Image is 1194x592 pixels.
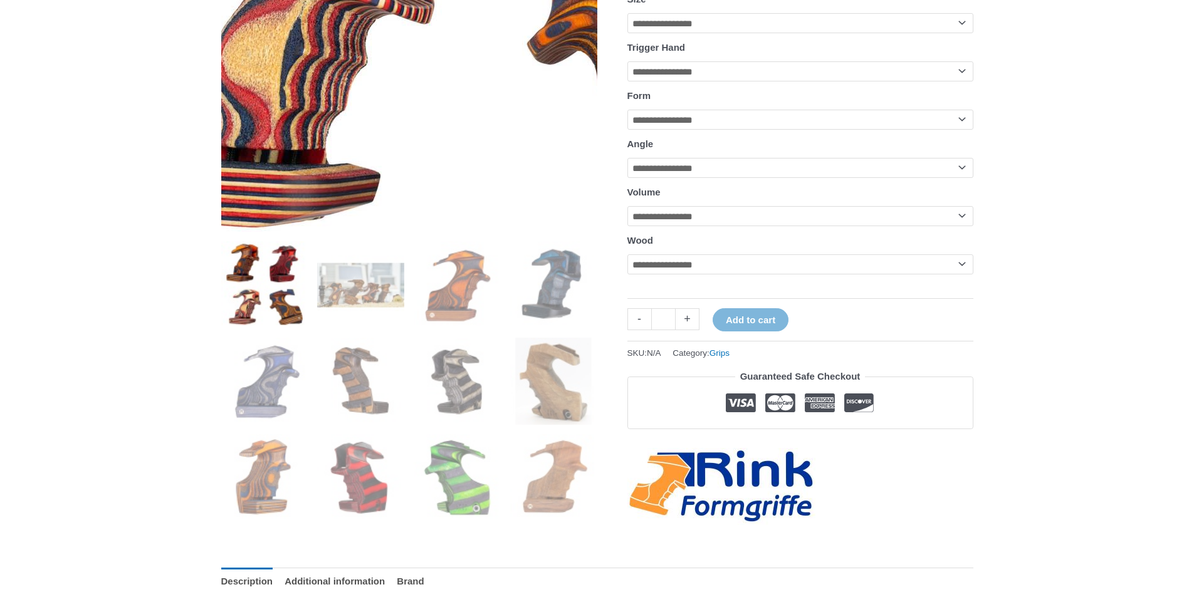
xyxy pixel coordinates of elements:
[221,241,308,328] img: Rink Air Pistol Grip
[735,368,866,385] legend: Guaranteed Safe Checkout
[627,345,661,361] span: SKU:
[627,187,661,197] label: Volume
[221,434,308,521] img: Rink Air Pistol Grip - Image 9
[676,308,699,330] a: +
[221,338,308,425] img: Rink Air Pistol Grip - Image 5
[627,308,651,330] a: -
[627,138,654,149] label: Angle
[627,448,815,525] a: Rink-Formgriffe
[713,308,788,331] button: Add to cart
[710,348,730,358] a: Grips
[627,42,686,53] label: Trigger Hand
[673,345,730,361] span: Category:
[647,348,661,358] span: N/A
[414,338,501,425] img: Rink Air Pistol Grip - Image 7
[414,434,501,521] img: Rink Air Pistol Grip - Image 11
[510,338,597,425] img: Rink Air Pistol Grip - Image 8
[317,338,404,425] img: Rink Air Pistol Grip - Image 6
[317,241,404,328] img: Rink Air Pistol Grip - Image 2
[627,235,653,246] label: Wood
[414,241,501,328] img: Rink Air Pistol Grip - Image 3
[627,90,651,101] label: Form
[510,241,597,328] img: Rink Air Pistol Grip - Image 4
[317,434,404,521] img: Rink Air Pistol Grip - Image 10
[510,434,597,521] img: Rink Air Pistol Grip - Image 12
[651,308,676,330] input: Product quantity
